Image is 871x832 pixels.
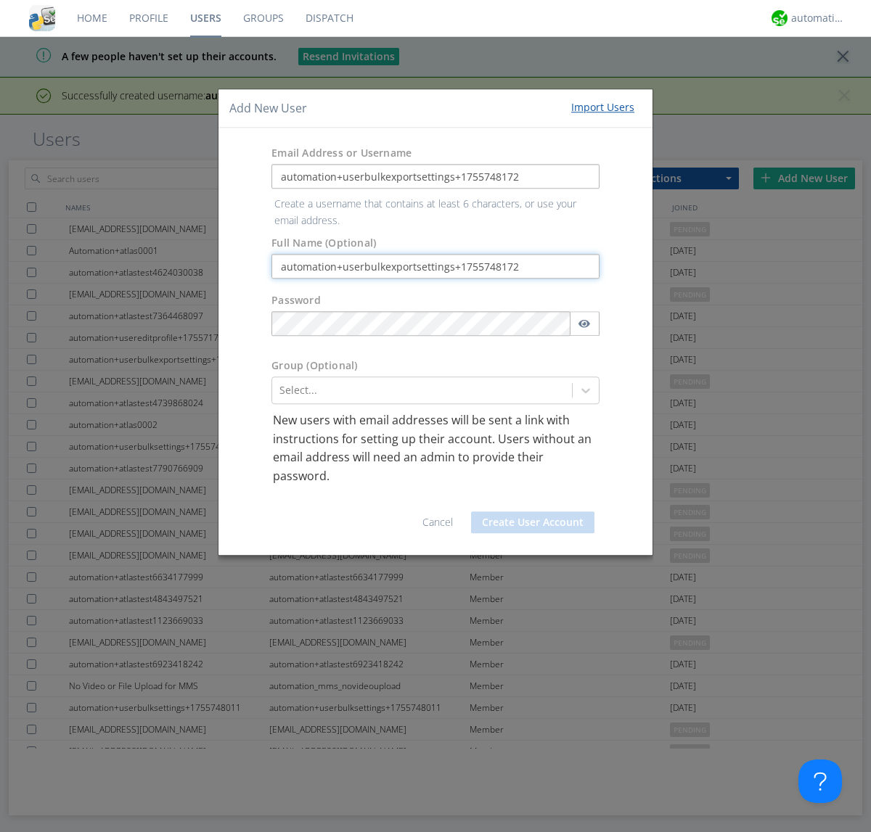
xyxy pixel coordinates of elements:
[271,165,600,189] input: e.g. email@address.com, Housekeeping1
[263,197,607,229] p: Create a username that contains at least 6 characters, or use your email address.
[271,358,357,373] label: Group (Optional)
[571,100,634,115] div: Import Users
[271,293,321,308] label: Password
[271,147,412,161] label: Email Address or Username
[791,11,846,25] div: automation+atlas
[29,5,55,31] img: cddb5a64eb264b2086981ab96f4c1ba7
[772,10,788,26] img: d2d01cd9b4174d08988066c6d424eccd
[229,100,307,117] h4: Add New User
[271,254,600,279] input: Julie Appleseed
[422,515,453,529] a: Cancel
[471,511,594,533] button: Create User Account
[273,411,598,485] p: New users with email addresses will be sent a link with instructions for setting up their account...
[271,236,376,250] label: Full Name (Optional)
